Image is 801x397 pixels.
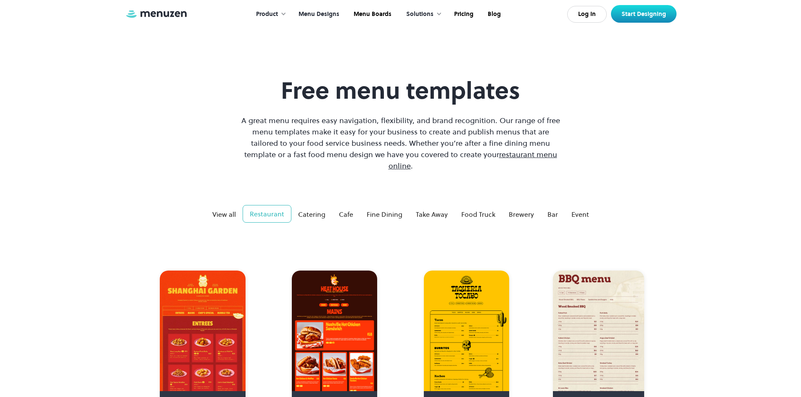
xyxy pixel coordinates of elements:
[346,1,398,27] a: Menu Boards
[509,209,534,219] div: Brewery
[239,115,562,171] p: A great menu requires easy navigation, flexibility, and brand recognition. Our range of free menu...
[248,1,291,27] div: Product
[339,209,353,219] div: Cafe
[567,6,607,23] a: Log In
[291,1,346,27] a: Menu Designs
[298,209,325,219] div: Catering
[571,209,589,219] div: Event
[446,1,480,27] a: Pricing
[611,5,677,23] a: Start Designing
[398,1,446,27] div: Solutions
[461,209,495,219] div: Food Truck
[547,209,558,219] div: Bar
[250,209,284,219] div: Restaurant
[212,209,236,219] div: View all
[367,209,402,219] div: Fine Dining
[406,10,434,19] div: Solutions
[239,76,562,105] h1: Free menu templates
[256,10,278,19] div: Product
[480,1,507,27] a: Blog
[416,209,448,219] div: Take Away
